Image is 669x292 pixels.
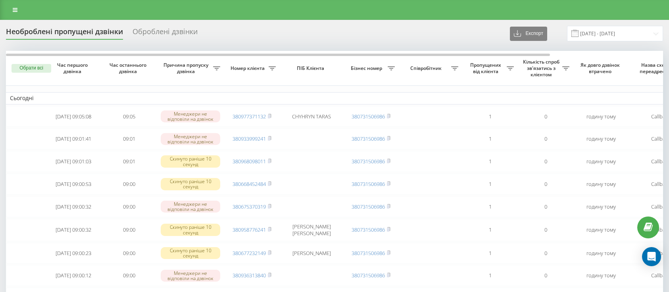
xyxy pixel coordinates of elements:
td: 0 [518,265,573,286]
span: Бізнес номер [347,65,388,72]
td: [DATE] 09:00:32 [46,196,101,217]
a: 380731506986 [352,272,385,279]
td: [DATE] 09:00:12 [46,265,101,286]
td: [DATE] 09:00:23 [46,243,101,264]
div: Скинуто раніше 10 секунд [161,155,220,167]
div: Менеджери не відповіли на дзвінок [161,110,220,122]
span: Номер клієнта [228,65,269,72]
td: 1 [462,128,518,149]
span: Кількість спроб зв'язатись з клієнтом [522,59,562,77]
td: [DATE] 09:01:41 [46,128,101,149]
a: 380677232149 [233,249,266,257]
a: 380958776241 [233,226,266,233]
div: Менеджери не відповіли на дзвінок [161,201,220,213]
td: 1 [462,196,518,217]
div: Менеджери не відповіли на дзвінок [161,270,220,282]
td: 0 [518,196,573,217]
a: 380731506986 [352,226,385,233]
div: Оброблені дзвінки [133,27,198,40]
td: годину тому [573,174,629,195]
td: 09:00 [101,243,157,264]
td: 09:00 [101,265,157,286]
td: 1 [462,265,518,286]
td: CHYHRYN TARAS [280,106,343,127]
span: Як довго дзвінок втрачено [580,62,623,74]
a: 380936313840 [233,272,266,279]
a: 380977371132 [233,113,266,120]
a: 380731506986 [352,113,385,120]
td: 0 [518,106,573,127]
a: 380731506986 [352,180,385,188]
td: годину тому [573,196,629,217]
div: Open Intercom Messenger [642,247,661,266]
td: 1 [462,151,518,172]
td: 1 [462,174,518,195]
a: 380731506986 [352,158,385,165]
span: Причина пропуску дзвінка [161,62,213,74]
a: 380731506986 [352,203,385,210]
button: Обрати всі [12,64,51,73]
td: годину тому [573,265,629,286]
td: 0 [518,243,573,264]
td: годину тому [573,219,629,241]
td: годину тому [573,106,629,127]
div: Скинуто раніше 10 секунд [161,178,220,190]
span: Час першого дзвінка [52,62,95,74]
td: годину тому [573,243,629,264]
td: 09:00 [101,196,157,217]
span: Час останнього дзвінка [108,62,150,74]
span: Співробітник [403,65,451,72]
div: Менеджери не відповіли на дзвінок [161,133,220,145]
td: 0 [518,219,573,241]
td: 0 [518,128,573,149]
td: 1 [462,243,518,264]
a: 380933999241 [233,135,266,142]
div: Необроблені пропущені дзвінки [6,27,123,40]
td: [DATE] 09:01:03 [46,151,101,172]
td: [DATE] 09:05:08 [46,106,101,127]
a: 380668452484 [233,180,266,188]
td: 09:00 [101,174,157,195]
td: 09:01 [101,128,157,149]
td: [DATE] 09:00:53 [46,174,101,195]
div: Скинуто раніше 10 секунд [161,247,220,259]
td: 09:01 [101,151,157,172]
button: Експорт [510,27,547,41]
td: 09:00 [101,219,157,241]
td: годину тому [573,151,629,172]
span: ПІБ Клієнта [286,65,336,72]
a: 380968098011 [233,158,266,165]
td: годину тому [573,128,629,149]
a: 380675370319 [233,203,266,210]
td: 1 [462,219,518,241]
a: 380731506986 [352,135,385,142]
div: Скинуто раніше 10 секунд [161,224,220,236]
td: 1 [462,106,518,127]
td: [DATE] 09:00:32 [46,219,101,241]
td: [PERSON_NAME] [PERSON_NAME] [280,219,343,241]
td: 0 [518,151,573,172]
a: 380731506986 [352,249,385,257]
td: 0 [518,174,573,195]
span: Пропущених від клієнта [466,62,507,74]
td: [PERSON_NAME] [280,243,343,264]
td: 09:05 [101,106,157,127]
